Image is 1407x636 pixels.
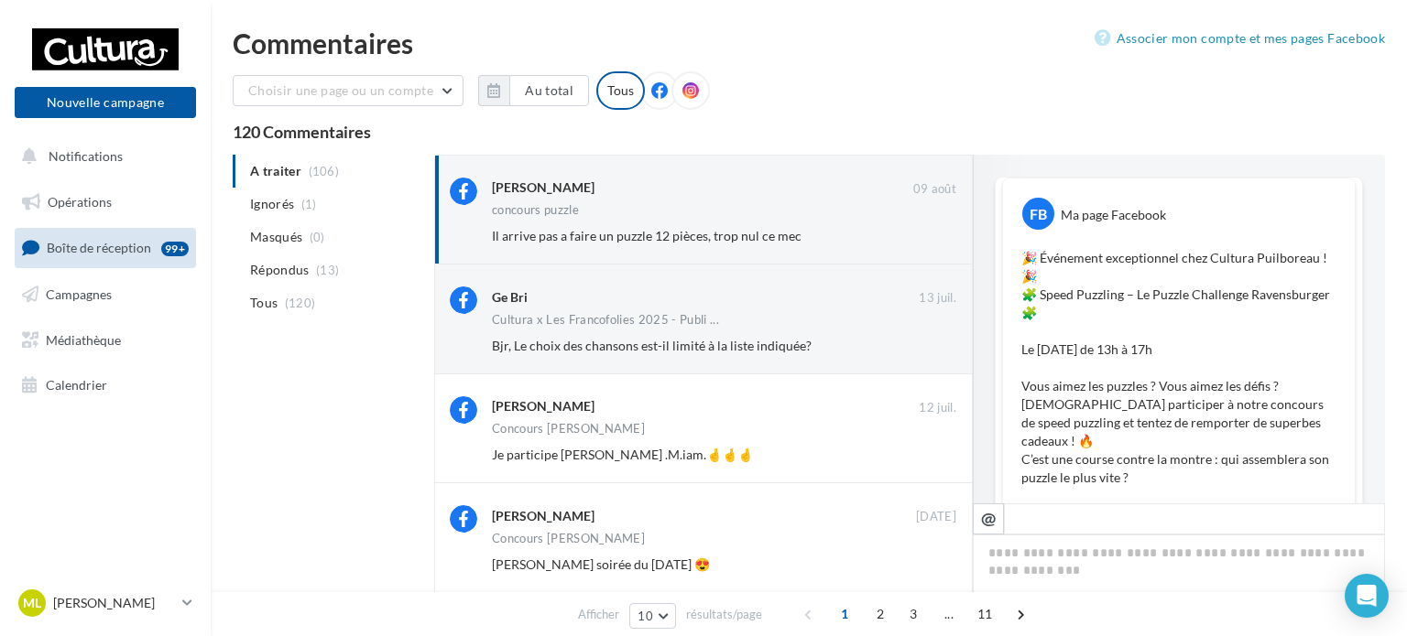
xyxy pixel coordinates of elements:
[830,599,859,629] span: 1
[11,228,200,267] a: Boîte de réception99+
[233,124,1385,140] div: 120 Commentaires
[316,263,339,277] span: (13)
[970,599,1000,629] span: 11
[1345,574,1389,618] div: Open Intercom Messenger
[638,609,653,623] span: 10
[492,204,579,216] div: concours puzzle
[913,181,956,198] span: 09 août
[46,377,107,393] span: Calendrier
[973,503,1004,534] button: @
[492,533,645,544] div: Concours [PERSON_NAME]
[492,314,719,326] span: Cultura x Les Francofolies 2025 - Publi ...
[53,594,175,612] p: [PERSON_NAME]
[492,507,594,525] div: [PERSON_NAME]
[15,87,196,118] button: Nouvelle campagne
[233,29,1385,57] div: Commentaires
[899,599,928,629] span: 3
[11,137,192,176] button: Notifications
[248,82,433,98] span: Choisir une page ou un compte
[301,197,317,211] span: (1)
[49,148,123,164] span: Notifications
[285,296,316,310] span: (120)
[919,290,956,307] span: 13 juil.
[629,603,676,629] button: 10
[492,397,594,415] div: [PERSON_NAME]
[578,606,619,623] span: Afficher
[509,75,589,106] button: Au total
[1061,206,1166,224] div: Ma page Facebook
[916,509,956,525] span: [DATE]
[478,75,589,106] button: Au total
[233,75,464,106] button: Choisir une page ou un compte
[492,178,594,197] div: [PERSON_NAME]
[981,510,997,526] i: @
[492,556,710,572] span: [PERSON_NAME] soirée du [DATE] 😍
[11,275,200,314] a: Campagnes
[492,288,528,307] div: Ge Bri
[919,400,956,416] span: 12 juil.
[492,423,645,435] div: Concours [PERSON_NAME]
[23,594,41,612] span: ML
[161,242,189,256] div: 99+
[47,240,151,255] span: Boîte de réception
[1095,27,1385,49] a: Associer mon compte et mes pages Facebook
[934,599,964,629] span: ...
[46,286,112,302] span: Campagnes
[492,447,753,462] span: Je participe [PERSON_NAME] .M.iam.🤞🤞🤞
[46,331,121,347] span: Médiathèque
[250,195,294,213] span: Ignorés
[15,586,196,620] a: ML [PERSON_NAME]
[250,294,278,312] span: Tous
[492,228,802,243] span: Il arrive pas a faire un puzzle 12 pièces, trop nul ce mec
[1022,198,1054,230] div: FB
[48,194,112,210] span: Opérations
[686,606,762,623] span: résultats/page
[11,321,200,360] a: Médiathèque
[250,261,310,279] span: Répondus
[492,338,812,353] span: Bjr, Le choix des chansons est-il limité à la liste indiquée?
[250,228,302,246] span: Masqués
[11,183,200,221] a: Opérations
[11,366,200,404] a: Calendrier
[310,230,325,244] span: (0)
[596,71,645,110] div: Tous
[866,599,895,629] span: 2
